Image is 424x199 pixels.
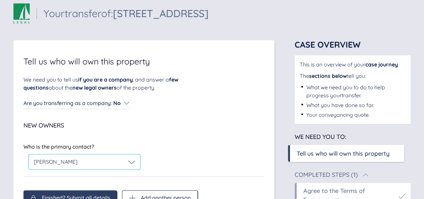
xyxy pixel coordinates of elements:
div: What you have done so far. [306,101,374,109]
div: Tell us who will own this property [297,149,389,158]
span: case journey [365,61,398,68]
span: Case Overview [295,39,361,50]
span: if you are a company [78,76,133,83]
span: We need you to: [295,133,346,141]
div: Your transfer of: [44,8,208,18]
span: New Owners [23,121,64,129]
div: Your conveyancing quote. [306,111,370,119]
div: This is an overview of your . [300,60,406,68]
span: new legal owners [72,84,117,91]
div: We need you to tell us , and answer a about the of the property. [23,76,208,92]
span: [STREET_ADDRESS] [113,7,208,20]
span: Tell us who will own this property [23,57,150,65]
div: The tell you: [300,72,406,80]
div: What we need you to do to help progress your transfer . [306,83,406,99]
div: Completed Steps (1) [295,172,358,178]
span: sections below [309,72,347,79]
span: No [113,100,121,106]
span: Are you transferring as a company : [23,100,112,106]
span: [PERSON_NAME] [34,158,77,165]
span: Who is the primary contact? [23,143,94,150]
